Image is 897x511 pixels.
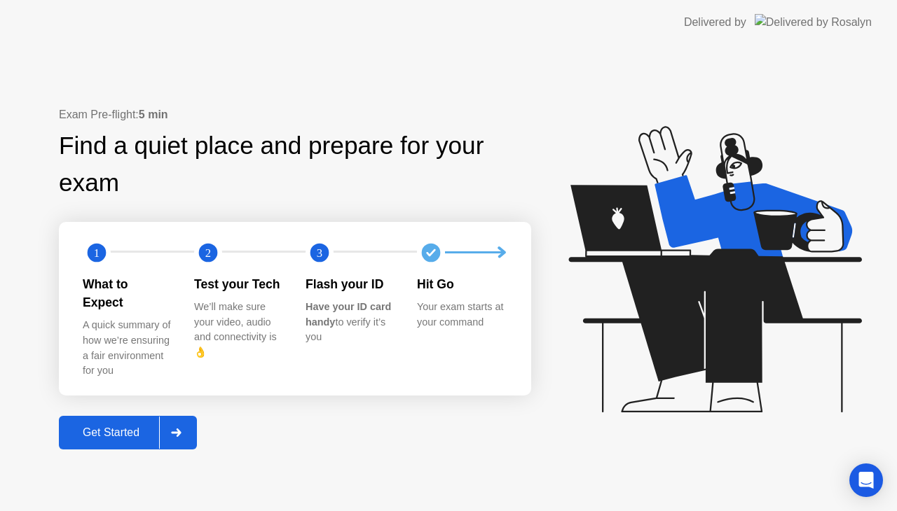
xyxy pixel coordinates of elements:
div: to verify it’s you [306,300,395,345]
div: We’ll make sure your video, audio and connectivity is 👌 [194,300,283,360]
b: 5 min [139,108,168,120]
div: Delivered by [684,14,746,31]
div: Exam Pre-flight: [59,106,531,123]
div: What to Expect [83,275,172,312]
div: Hit Go [417,275,506,293]
div: Test your Tech [194,275,283,293]
text: 3 [317,246,322,259]
button: Get Started [59,416,197,449]
div: A quick summary of how we’re ensuring a fair environment for you [83,318,172,378]
text: 1 [94,246,100,259]
div: Open Intercom Messenger [849,463,883,497]
div: Get Started [63,426,159,439]
div: Your exam starts at your command [417,300,506,330]
div: Find a quiet place and prepare for your exam [59,127,531,202]
div: Flash your ID [306,275,395,293]
b: Have your ID card handy [306,301,391,328]
img: Delivered by Rosalyn [755,14,872,30]
text: 2 [205,246,211,259]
